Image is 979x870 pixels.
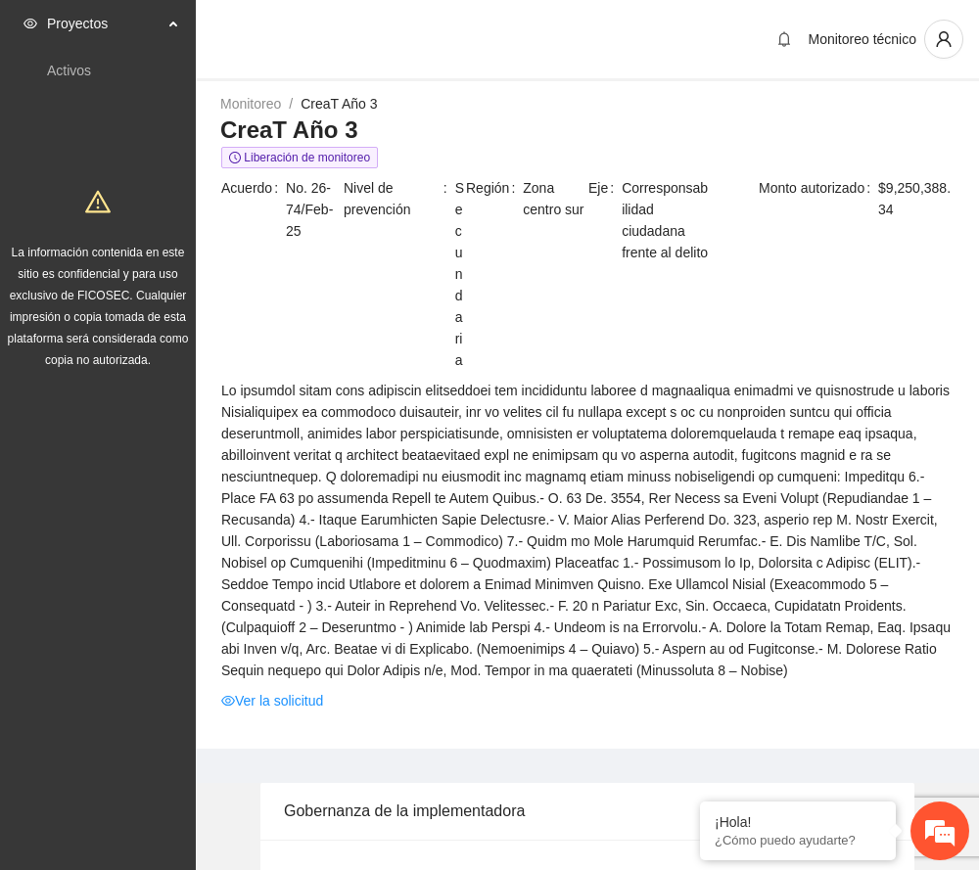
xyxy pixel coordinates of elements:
span: Lo ipsumdol sitam cons adipiscin elitseddoei tem incididuntu laboree d magnaaliqua enimadmi ve qu... [221,380,954,681]
span: Corresponsabilidad ciudadana frente al delito [622,177,709,263]
h3: CreaT Año 3 [220,114,955,146]
span: user [925,30,962,48]
span: Liberación de monitoreo [221,147,378,168]
span: $9,250,388.34 [878,177,954,220]
span: Región [466,177,523,220]
a: Activos [47,63,91,78]
span: Eje [588,177,622,263]
span: / [289,96,293,112]
span: Proyectos [47,4,163,43]
div: ¡Hola! [715,814,881,830]
span: Zona centro sur [523,177,586,220]
span: Nivel de prevención [344,177,455,371]
button: bell [769,23,800,55]
span: Acuerdo [221,177,286,242]
span: bell [769,31,799,47]
button: user [924,20,963,59]
div: Gobernanza de la implementadora [284,783,891,839]
span: eye [23,17,37,30]
span: No. 26-74/Feb-25 [286,177,342,242]
a: Monitoreo [220,96,281,112]
a: CreaT Año 3 [301,96,377,112]
span: Secundaria [455,177,464,371]
span: Monitoreo técnico [808,31,916,47]
span: La información contenida en este sitio es confidencial y para uso exclusivo de FICOSEC. Cualquier... [8,246,189,367]
span: clock-circle [229,152,241,163]
span: warning [85,189,111,214]
span: Monto autorizado [759,177,878,220]
a: eyeVer la solicitud [221,690,323,711]
span: eye [221,694,235,708]
p: ¿Cómo puedo ayudarte? [715,833,881,847]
